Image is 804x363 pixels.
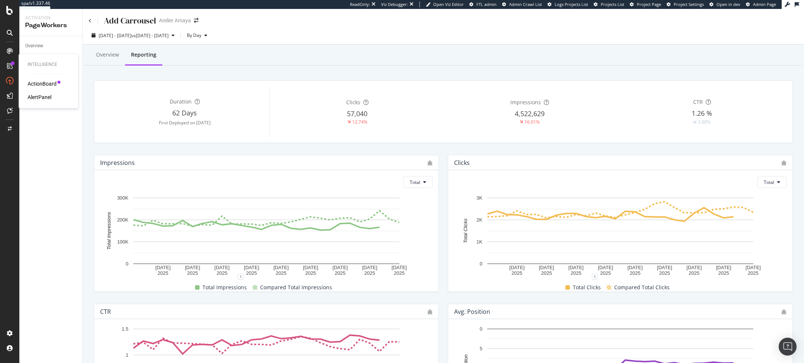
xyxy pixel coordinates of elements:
text: 5 [480,346,482,351]
span: Clicks [346,99,360,106]
text: 0 [480,326,482,332]
div: bug [427,160,433,166]
text: [DATE] [244,265,259,270]
text: [DATE] [716,265,731,270]
text: [DATE] [392,265,407,270]
text: [DATE] [568,265,584,270]
span: Project Page [637,1,661,7]
a: Project Page [630,1,661,7]
div: 12.74% [352,119,367,125]
div: CTR [100,308,111,315]
div: Overview [25,42,43,50]
span: Projects List [601,1,624,7]
a: AlertPanel [28,93,51,101]
text: 2025 [187,271,198,276]
text: [DATE] [686,265,702,270]
text: 2025 [659,271,670,276]
span: 57,040 [347,109,367,118]
span: Project Settings [674,1,704,7]
text: [DATE] [185,265,200,270]
a: Open in dev [709,1,740,7]
div: Avg. position [454,308,490,315]
a: ActionBoard [28,80,57,87]
div: bug [427,309,433,315]
div: 1 [238,274,244,280]
text: 0 [126,261,128,267]
text: 2K [476,217,482,223]
text: [DATE] [598,265,613,270]
a: Project Settings [667,1,704,7]
span: Open in dev [717,1,740,7]
text: 2025 [305,271,316,276]
a: Open Viz Editor [426,1,464,7]
div: 1 [592,274,598,280]
span: Admin Page [753,1,776,7]
span: Total [764,179,774,185]
div: Activation [25,15,76,21]
button: By Day [184,29,210,41]
text: [DATE] [362,265,377,270]
span: 1.26 % [692,109,712,118]
text: 2025 [718,271,729,276]
div: bug [781,160,787,166]
text: 2025 [511,271,522,276]
div: Clicks [454,159,470,166]
text: [DATE] [303,265,318,270]
text: Total Impressions [106,212,112,250]
div: A chart. [454,194,787,277]
text: 200K [117,217,129,223]
span: Duration [170,98,192,105]
div: Reporting [131,51,156,58]
text: 2025 [394,271,405,276]
span: Total [410,179,420,185]
div: ReadOnly: [350,1,370,7]
div: 16.01% [524,119,540,125]
div: Intelligence [28,61,69,68]
button: Total [403,176,433,188]
div: PageWorkers [25,21,76,30]
div: 3.88% [698,119,711,125]
text: [DATE] [628,265,643,270]
button: Total [757,176,787,188]
span: Impressions [510,99,541,106]
text: 2025 [217,271,227,276]
text: [DATE] [274,265,289,270]
span: 62 Days [172,108,197,117]
a: Logs Projects List [548,1,588,7]
text: 2025 [246,271,257,276]
text: 2025 [276,271,287,276]
span: Open Viz Editor [433,1,464,7]
text: 0 [480,261,482,267]
text: [DATE] [539,265,554,270]
a: Admin Page [746,1,776,7]
span: vs [DATE] - [DATE] [131,32,169,39]
img: Equal [693,121,696,123]
div: Add Carrousel [104,15,156,26]
text: 2025 [157,271,168,276]
a: Monitoring [25,53,77,61]
div: Open Intercom Messenger [779,338,797,356]
text: [DATE] [746,265,761,270]
svg: A chart. [100,194,433,277]
a: Overview [25,42,77,50]
span: [DATE] - [DATE] [99,32,131,39]
div: First Deployed on [DATE] [100,120,269,126]
text: 3K [476,195,482,201]
text: 2025 [541,271,552,276]
div: Atelier Amaya [159,17,191,24]
text: [DATE] [214,265,230,270]
span: Admin Crawl List [509,1,542,7]
text: 2025 [689,271,699,276]
text: 2025 [600,271,611,276]
div: Viz Debugger: [381,1,408,7]
a: Click to go back [89,19,92,23]
div: Monitoring [25,53,47,61]
a: Projects List [594,1,624,7]
text: 2025 [748,271,759,276]
a: FTL admin [469,1,497,7]
div: Impressions [100,159,135,166]
text: [DATE] [509,265,524,270]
